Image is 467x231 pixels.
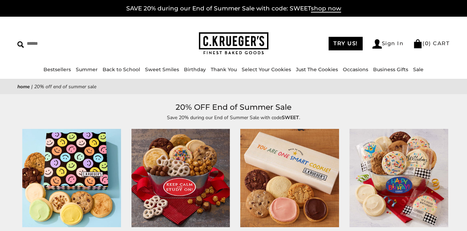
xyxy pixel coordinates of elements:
[296,66,338,73] a: Just The Cookies
[311,5,341,13] span: shop now
[413,40,450,47] a: (0) CART
[43,66,71,73] a: Bestsellers
[242,66,291,73] a: Select Your Cookies
[76,66,98,73] a: Summer
[184,66,206,73] a: Birthday
[373,66,408,73] a: Business Gifts
[34,83,96,90] span: 20% OFF End of Summer Sale
[349,129,448,228] img: Happy Birthday Gift Pail - Assorted Cookies
[28,101,439,114] h1: 20% OFF End of Summer Sale
[31,83,33,90] span: |
[329,37,363,50] a: TRY US!
[199,32,268,55] img: C.KRUEGER'S
[131,129,230,228] img: College Care Pack Gift Pail – Cookies and Snacks
[126,5,341,13] a: SAVE 20% during our End of Summer Sale with code: SWEETshop now
[413,39,422,48] img: Bag
[17,83,30,90] a: Home
[413,66,424,73] a: Sale
[22,129,121,228] img: Sweet Smiles Cookie Gift Box - Assorted Cookies
[17,41,24,48] img: Search
[282,114,299,121] strong: SWEET
[343,66,368,73] a: Occasions
[17,83,450,91] nav: breadcrumbs
[74,114,394,122] p: Save 20% during our End of Summer Sale with code .
[425,40,429,47] span: 0
[240,129,339,228] img: One Smart Cookie Half Dozen Sampler – Assorted Cookies
[145,66,179,73] a: Sweet Smiles
[103,66,140,73] a: Back to School
[17,38,118,49] input: Search
[372,39,382,49] img: Account
[372,39,404,49] a: Sign In
[211,66,237,73] a: Thank You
